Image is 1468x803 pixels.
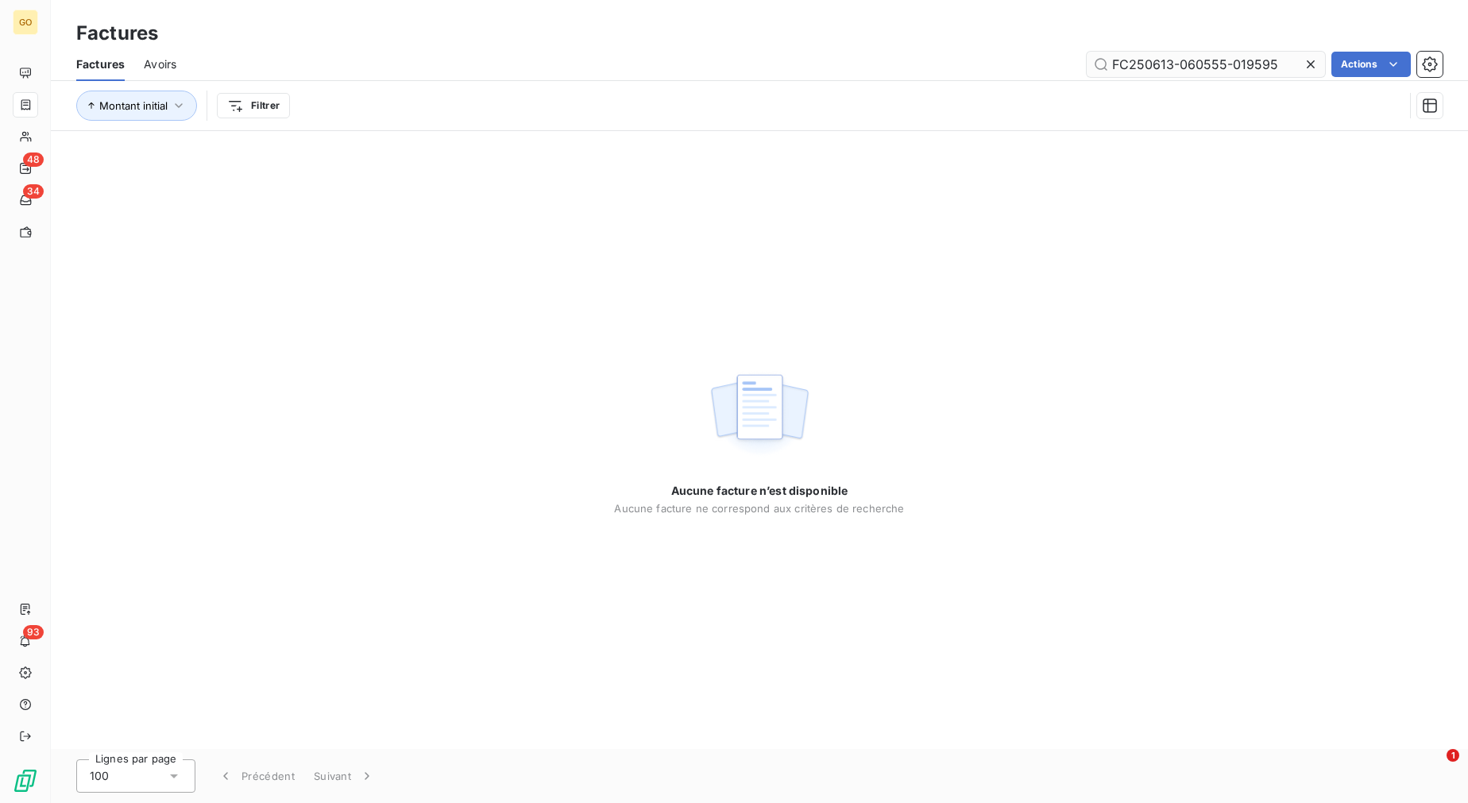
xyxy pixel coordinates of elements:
span: 34 [23,184,44,199]
img: empty state [709,365,810,464]
button: Filtrer [217,93,290,118]
span: Montant initial [99,99,168,112]
button: Précédent [208,759,304,793]
iframe: Intercom live chat [1414,749,1452,787]
span: Aucune facture ne correspond aux critères de recherche [614,502,904,515]
a: 34 [13,187,37,213]
span: Aucune facture n’est disponible [671,483,848,499]
button: Actions [1331,52,1411,77]
span: Factures [76,56,125,72]
button: Montant initial [76,91,197,121]
span: 48 [23,152,44,167]
span: 93 [23,625,44,639]
span: 100 [90,768,109,784]
button: Suivant [304,759,384,793]
input: Rechercher [1087,52,1325,77]
span: Avoirs [144,56,176,72]
h3: Factures [76,19,158,48]
div: GO [13,10,38,35]
img: Logo LeanPay [13,768,38,793]
span: 1 [1447,749,1459,762]
a: 48 [13,156,37,181]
